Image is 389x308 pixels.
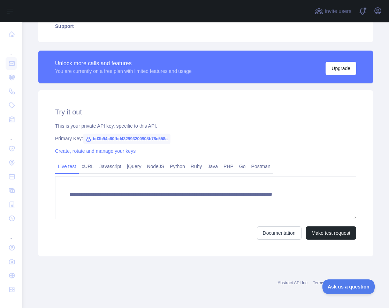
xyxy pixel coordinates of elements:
[55,59,192,68] div: Unlock more calls and features
[325,7,351,15] span: Invite users
[306,226,356,240] button: Make test request
[55,161,79,172] a: Live test
[205,161,221,172] a: Java
[6,127,17,141] div: ...
[55,135,356,142] div: Primary Key:
[249,161,273,172] a: Postman
[124,161,144,172] a: jQuery
[144,161,167,172] a: NodeJS
[188,161,205,172] a: Ruby
[97,161,124,172] a: Javascript
[55,122,356,129] div: This is your private API key, specific to this API.
[79,161,97,172] a: cURL
[47,18,365,34] a: Support
[322,279,375,294] iframe: Toggle Customer Support
[257,226,302,240] a: Documentation
[326,62,356,75] button: Upgrade
[83,134,170,144] span: bd3b94c60fbd432993200908b78c558a
[313,280,343,285] a: Terms of service
[278,280,309,285] a: Abstract API Inc.
[6,42,17,56] div: ...
[55,148,136,154] a: Create, rotate and manage your keys
[55,68,192,75] div: You are currently on a free plan with limited features and usage
[221,161,236,172] a: PHP
[55,107,356,117] h2: Try it out
[313,6,353,17] button: Invite users
[236,161,249,172] a: Go
[167,161,188,172] a: Python
[6,226,17,240] div: ...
